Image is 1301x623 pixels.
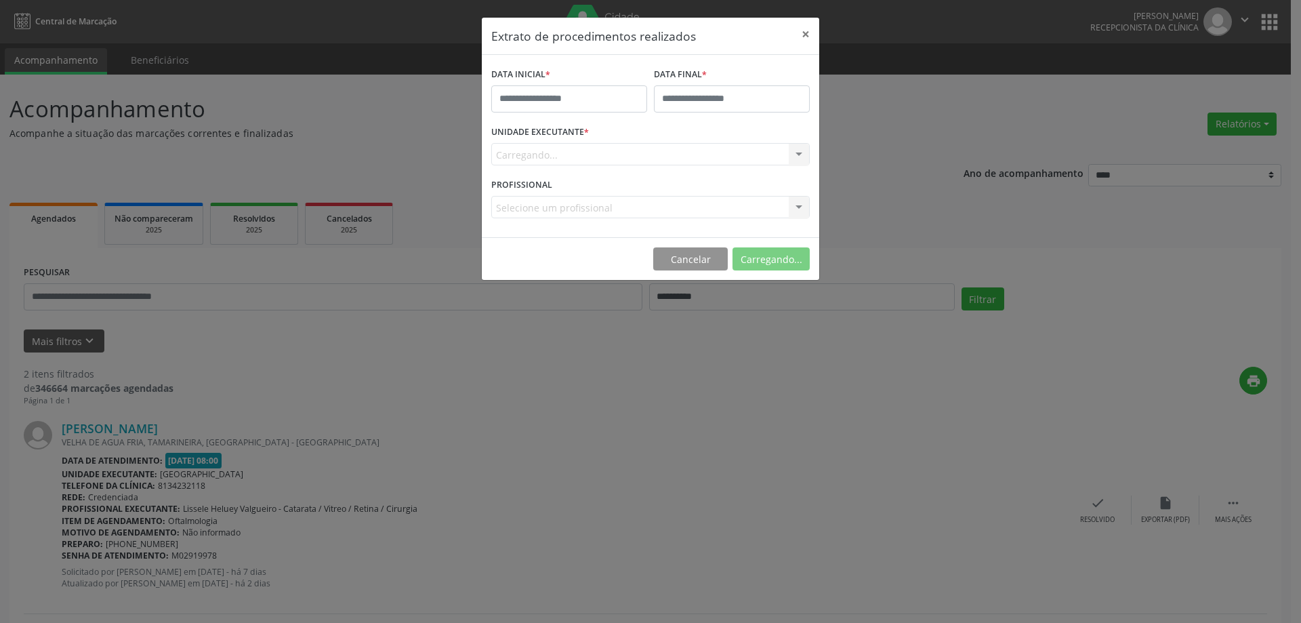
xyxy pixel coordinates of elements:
[732,247,810,270] button: Carregando...
[491,27,696,45] h5: Extrato de procedimentos realizados
[491,122,589,143] label: UNIDADE EXECUTANTE
[654,64,707,85] label: DATA FINAL
[792,18,819,51] button: Close
[491,175,552,196] label: PROFISSIONAL
[653,247,728,270] button: Cancelar
[491,64,550,85] label: DATA INICIAL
